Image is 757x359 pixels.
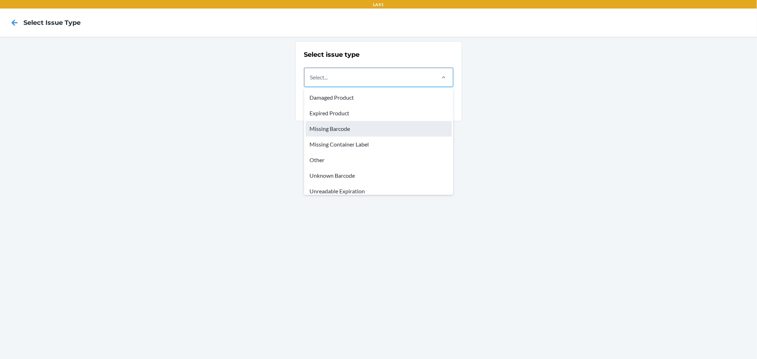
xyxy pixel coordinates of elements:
[306,90,452,105] div: Damaged Product
[306,183,452,199] div: Unreadable Expiration
[306,152,452,168] div: Other
[23,18,81,27] h4: Select Issue Type
[306,105,452,121] div: Expired Product
[306,121,452,137] div: Missing Barcode
[306,137,452,152] div: Missing Container Label
[310,73,328,82] div: Select...
[304,50,453,59] h2: Select issue type
[373,1,384,8] p: LAX1
[306,168,452,183] div: Unknown Barcode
